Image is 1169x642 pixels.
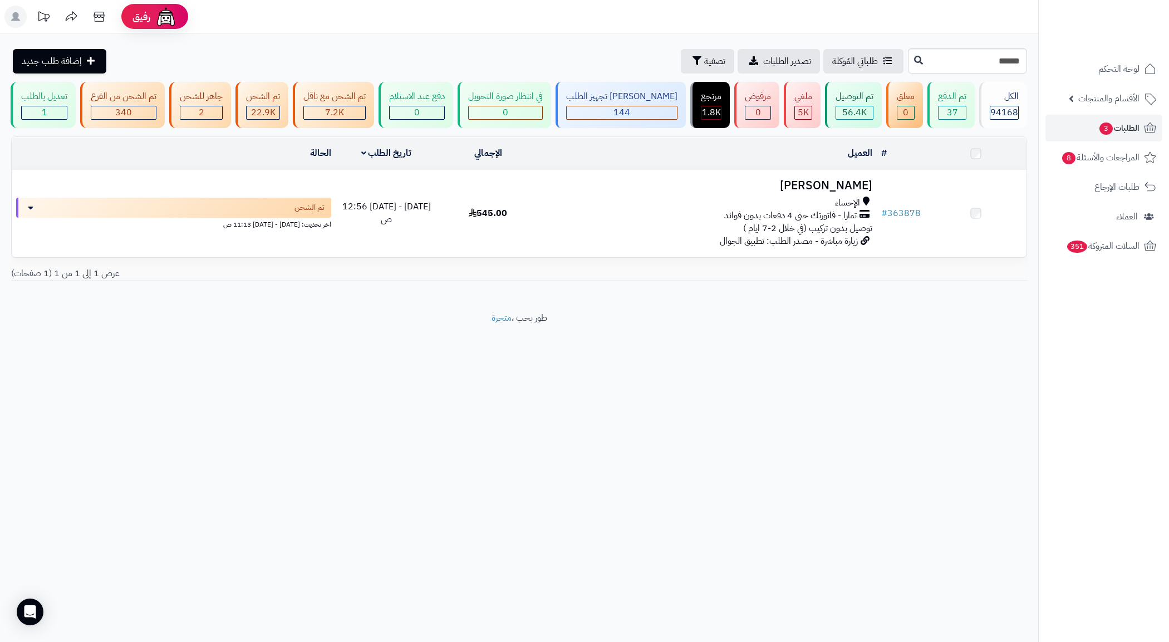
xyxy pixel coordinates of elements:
span: العملاء [1116,209,1138,224]
span: 8 [1062,152,1075,164]
span: 94168 [990,106,1018,119]
a: تم التوصيل 56.4K [823,82,884,128]
div: 1 [22,106,67,119]
h3: [PERSON_NAME] [543,179,872,192]
span: تم الشحن [294,202,325,213]
a: متجرة [492,311,512,325]
div: 0 [469,106,542,119]
span: 351 [1067,241,1087,253]
span: المراجعات والأسئلة [1061,150,1139,165]
div: تم الدفع [938,90,966,103]
a: الطلبات3 [1045,115,1162,141]
div: 1804 [701,106,721,119]
div: تعديل بالطلب [21,90,67,103]
span: 56.4K [842,106,867,119]
div: 22911 [247,106,279,119]
span: 37 [947,106,958,119]
span: 22.9K [251,106,276,119]
a: [PERSON_NAME] تجهيز الطلب 144 [553,82,688,128]
span: زيارة مباشرة - مصدر الطلب: تطبيق الجوال [720,234,858,248]
div: 0 [390,106,444,119]
div: 56439 [836,106,873,119]
a: تصدير الطلبات [738,49,820,73]
a: السلات المتروكة351 [1045,233,1162,259]
span: 3 [1099,122,1113,135]
a: تم الشحن من الفرع 340 [78,82,167,128]
div: [PERSON_NAME] تجهيز الطلب [566,90,677,103]
img: ai-face.png [155,6,177,28]
span: [DATE] - [DATE] 12:56 ص [342,200,431,226]
span: 545.00 [469,207,507,220]
a: تم الدفع 37 [925,82,977,128]
div: عرض 1 إلى 1 من 1 (1 صفحات) [3,267,519,280]
span: تصدير الطلبات [763,55,811,68]
a: طلباتي المُوكلة [823,49,903,73]
span: 7.2K [325,106,344,119]
a: دفع عند الاستلام 0 [376,82,455,128]
span: 340 [115,106,132,119]
a: معلق 0 [884,82,925,128]
div: 2 [180,106,222,119]
div: اخر تحديث: [DATE] - [DATE] 11:13 ص [16,218,331,229]
span: 0 [414,106,420,119]
a: طلبات الإرجاع [1045,174,1162,200]
span: 0 [903,106,908,119]
div: 340 [91,106,156,119]
span: 0 [503,106,508,119]
span: لوحة التحكم [1098,61,1139,77]
a: في انتظار صورة التحويل 0 [455,82,553,128]
div: ملغي [794,90,812,103]
div: مرفوض [745,90,771,103]
span: الأقسام والمنتجات [1078,91,1139,106]
span: 1.8K [702,106,721,119]
span: طلبات الإرجاع [1094,179,1139,195]
div: 7223 [304,106,365,119]
button: تصفية [681,49,734,73]
a: لوحة التحكم [1045,56,1162,82]
div: 37 [939,106,966,119]
div: معلق [897,90,915,103]
a: إضافة طلب جديد [13,49,106,73]
span: الإحساء [835,197,860,209]
span: تمارا - فاتورتك حتى 4 دفعات بدون فوائد [724,209,857,222]
div: الكل [990,90,1019,103]
span: الطلبات [1098,120,1139,136]
div: جاهز للشحن [180,90,223,103]
div: 0 [897,106,914,119]
a: تاريخ الطلب [361,146,412,160]
span: طلباتي المُوكلة [832,55,878,68]
div: دفع عند الاستلام [389,90,445,103]
span: تصفية [704,55,725,68]
span: # [881,207,887,220]
img: logo-2.png [1093,31,1158,55]
div: تم الشحن مع ناقل [303,90,366,103]
span: السلات المتروكة [1066,238,1139,254]
span: 144 [613,106,630,119]
div: 4954 [795,106,812,119]
div: 144 [567,106,677,119]
a: # [881,146,887,160]
a: الكل94168 [977,82,1029,128]
a: #363878 [881,207,921,220]
a: تعديل بالطلب 1 [8,82,78,128]
span: إضافة طلب جديد [22,55,82,68]
a: مرفوض 0 [732,82,782,128]
a: تم الشحن مع ناقل 7.2K [291,82,376,128]
div: تم التوصيل [836,90,873,103]
a: تحديثات المنصة [30,6,57,31]
div: Open Intercom Messenger [17,599,43,625]
a: جاهز للشحن 2 [167,82,233,128]
a: العميل [848,146,872,160]
a: الحالة [310,146,331,160]
a: الإجمالي [474,146,502,160]
a: مرتجع 1.8K [688,82,732,128]
span: 0 [755,106,761,119]
div: تم الشحن من الفرع [91,90,156,103]
div: تم الشحن [246,90,280,103]
a: ملغي 5K [782,82,823,128]
a: تم الشحن 22.9K [233,82,291,128]
div: مرتجع [701,90,721,103]
a: المراجعات والأسئلة8 [1045,144,1162,171]
a: العملاء [1045,203,1162,230]
span: توصيل بدون تركيب (في خلال 2-7 ايام ) [743,222,872,235]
